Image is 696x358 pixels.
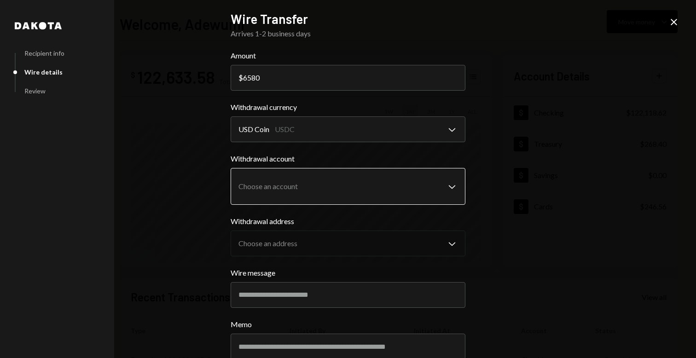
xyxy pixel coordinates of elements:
input: 0.00 [231,65,465,91]
div: $ [238,73,243,82]
label: Withdrawal currency [231,102,465,113]
h2: Wire Transfer [231,10,465,28]
div: USDC [275,124,295,135]
label: Withdrawal account [231,153,465,164]
div: Review [24,87,46,95]
label: Memo [231,319,465,330]
label: Withdrawal address [231,216,465,227]
button: Withdrawal account [231,168,465,205]
div: Wire details [24,68,63,76]
button: Withdrawal address [231,231,465,256]
div: Recipient info [24,49,64,57]
button: Withdrawal currency [231,116,465,142]
div: Arrives 1-2 business days [231,28,465,39]
label: Wire message [231,267,465,278]
label: Amount [231,50,465,61]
